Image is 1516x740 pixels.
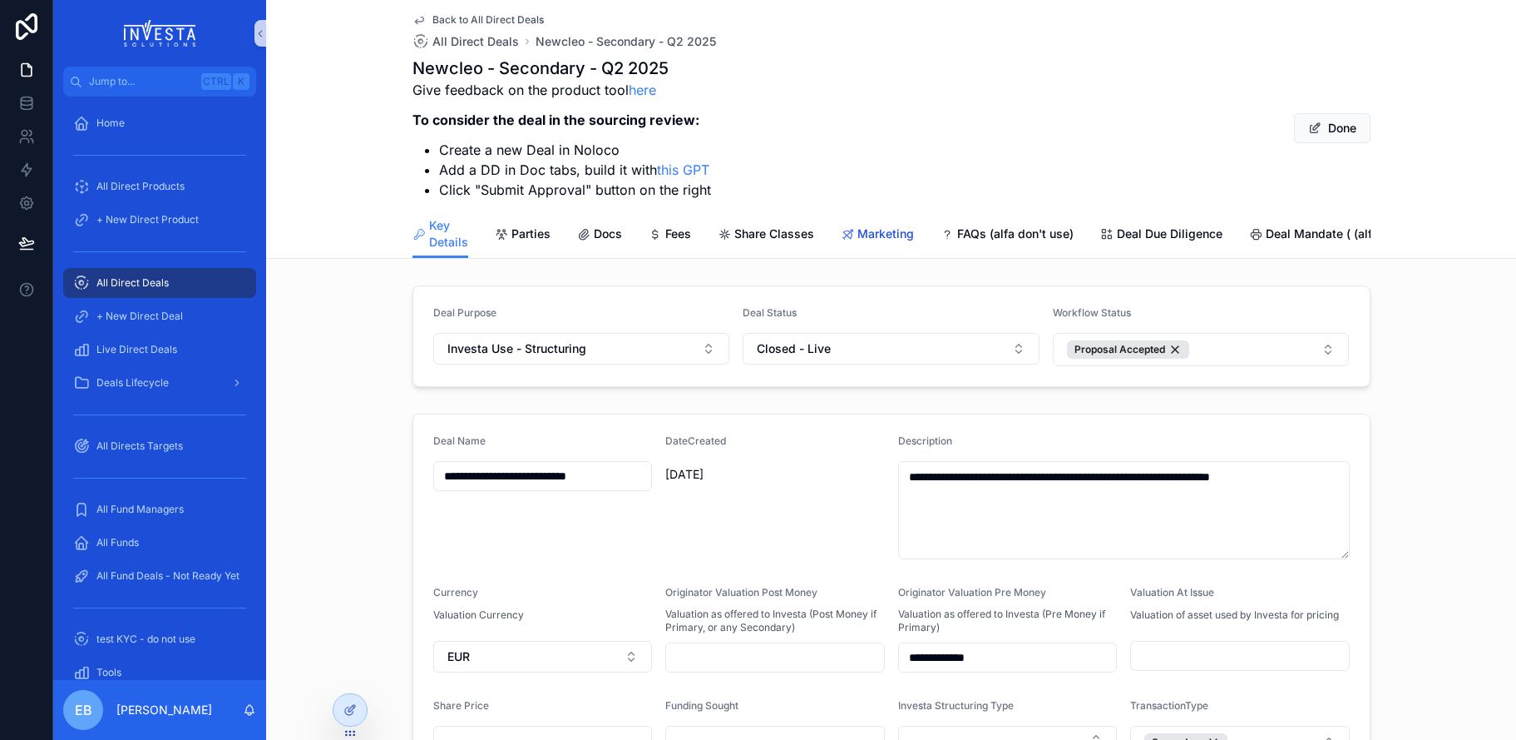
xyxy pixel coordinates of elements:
p: Give feedback on the product tool [412,80,711,100]
p: Valuation Currency [433,608,524,623]
a: Parties [495,219,551,252]
span: Home [96,117,125,130]
a: Tools [63,658,256,688]
a: Home [63,108,256,138]
span: Description [898,435,952,447]
span: Funding Sought [665,699,738,712]
span: Tools [96,666,121,679]
span: Proposal Accepted [1074,343,1165,356]
span: Investa Structuring Type [898,699,1014,712]
span: All Funds [96,536,139,549]
a: Deal Due Diligence [1100,219,1222,252]
a: Deal Mandate ( (alfa don't use)) [1249,219,1442,252]
span: Share Classes [734,226,814,242]
a: Share Classes [718,219,814,252]
span: Deal Name [433,435,486,447]
button: Done [1294,113,1370,143]
span: Investa Use - Structuring [447,340,586,357]
span: Valuation At Issue [1130,586,1214,598]
span: Back to All Direct Deals [432,13,544,27]
a: Key Details [412,211,468,259]
button: Unselect 7 [1067,340,1189,359]
span: Parties [511,226,551,242]
a: All Direct Deals [63,268,256,298]
button: Jump to...CtrlK [63,67,256,97]
a: All Direct Deals [412,33,519,50]
span: K [235,75,248,88]
span: Deal Purpose [433,306,496,319]
li: Add a DD in Doc tabs, build it with [439,160,711,180]
button: Select Button [743,333,1039,365]
span: EB [75,700,92,720]
button: Select Button [433,641,653,673]
span: Workflow Status [1053,306,1131,319]
div: scrollable content [53,97,266,680]
a: Back to All Direct Deals [412,13,544,27]
span: All Direct Deals [432,33,519,50]
li: Create a new Deal in Noloco [439,140,711,160]
span: Ctrl [201,73,231,90]
button: Select Button [433,333,730,365]
img: App logo [124,20,196,47]
span: [DATE] [665,466,885,483]
span: Docs [594,226,622,242]
strong: To consider the deal in the sourcing review: [412,112,699,128]
span: + New Direct Deal [96,310,183,323]
span: Deal Due Diligence [1117,226,1222,242]
span: Share Price [433,699,489,712]
a: All Funds [63,528,256,558]
span: Deals Lifecycle [96,376,169,390]
span: TransactionType [1130,699,1208,712]
a: Fees [649,219,691,252]
a: Newcleo - Secondary - Q2 2025 [536,33,716,50]
button: Select Button [1053,333,1350,366]
span: DateCreated [665,435,726,447]
a: Live Direct Deals [63,335,256,365]
span: All Direct Deals [96,276,169,290]
span: Originator Valuation Pre Money [898,586,1046,598]
span: EUR [447,648,470,665]
p: Valuation of asset used by Investa for pricing [1130,608,1339,623]
span: Key Details [429,217,468,251]
span: test KYC - do not use [96,633,195,646]
span: Jump to... [89,75,195,88]
span: All Direct Products [96,180,185,193]
span: Valuation as offered to Investa (Post Money if Primary, or any Secondary) [665,608,885,634]
a: + New Direct Product [63,205,256,235]
span: Deal Mandate ( (alfa don't use)) [1266,226,1442,242]
span: FAQs (alfa don't use) [957,226,1074,242]
a: All Direct Products [63,171,256,201]
a: here [629,82,656,98]
span: Closed - Live [757,340,831,357]
span: + New Direct Product [96,213,199,226]
a: FAQs (alfa don't use) [941,219,1074,252]
p: [PERSON_NAME] [116,702,212,718]
span: All Fund Managers [96,503,184,516]
a: Docs [577,219,622,252]
span: Live Direct Deals [96,343,177,356]
a: Marketing [841,219,914,252]
a: this GPT [657,161,709,178]
a: test KYC - do not use [63,624,256,654]
h1: Newcleo - Secondary - Q2 2025 [412,57,711,80]
span: Valuation as offered to Investa (Pre Money if Primary) [898,608,1118,634]
a: Deals Lifecycle [63,368,256,398]
a: All Fund Managers [63,494,256,524]
span: Marketing [857,226,914,242]
span: Currency [433,586,478,598]
span: Originator Valuation Post Money [665,586,817,598]
a: All Directs Targets [63,431,256,461]
a: + New Direct Deal [63,301,256,331]
span: Deal Status [743,306,797,319]
span: Fees [665,226,691,242]
span: All Fund Deals - Not Ready Yet [96,569,239,583]
a: All Fund Deals - Not Ready Yet [63,561,256,591]
span: All Directs Targets [96,440,183,453]
li: Click "Submit Approval" button on the right [439,180,711,200]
